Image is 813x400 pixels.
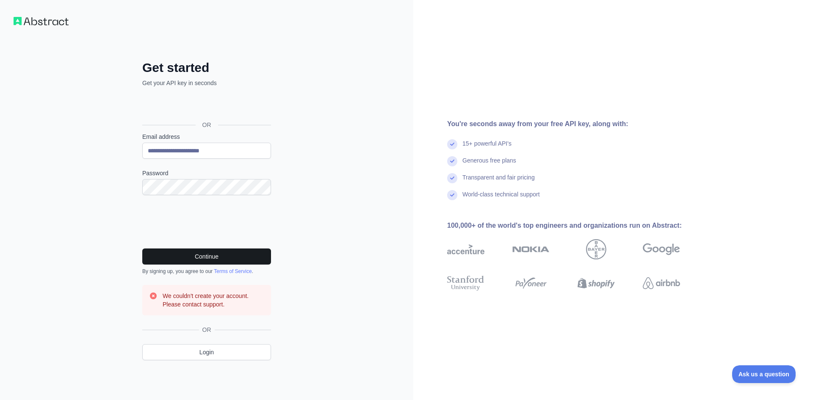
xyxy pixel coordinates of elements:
img: Workflow [14,17,69,25]
span: OR [196,121,218,129]
iframe: reCAPTCHA [142,205,271,238]
img: check mark [447,190,457,200]
div: World-class technical support [462,190,540,207]
a: Terms of Service [214,268,252,274]
iframe: Sign in with Google Button [138,97,274,115]
h2: Get started [142,60,271,75]
label: Email address [142,132,271,141]
img: accenture [447,239,484,259]
img: bayer [586,239,606,259]
img: google [643,239,680,259]
span: OR [199,326,215,334]
img: airbnb [643,274,680,292]
div: 15+ powerful API's [462,139,512,156]
div: By signing up, you agree to our . [142,268,271,275]
label: Password [142,169,271,177]
img: payoneer [512,274,550,292]
button: Continue [142,248,271,265]
h3: We couldn't create your account. Please contact support. [163,292,264,309]
div: 100,000+ of the world's top engineers and organizations run on Abstract: [447,221,707,231]
p: Get your API key in seconds [142,79,271,87]
a: Login [142,344,271,360]
div: Transparent and fair pricing [462,173,535,190]
img: check mark [447,156,457,166]
img: nokia [512,239,550,259]
img: check mark [447,173,457,183]
iframe: Toggle Customer Support [732,365,796,383]
img: stanford university [447,274,484,292]
div: Generous free plans [462,156,516,173]
img: shopify [578,274,615,292]
div: You're seconds away from your free API key, along with: [447,119,707,129]
img: check mark [447,139,457,149]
